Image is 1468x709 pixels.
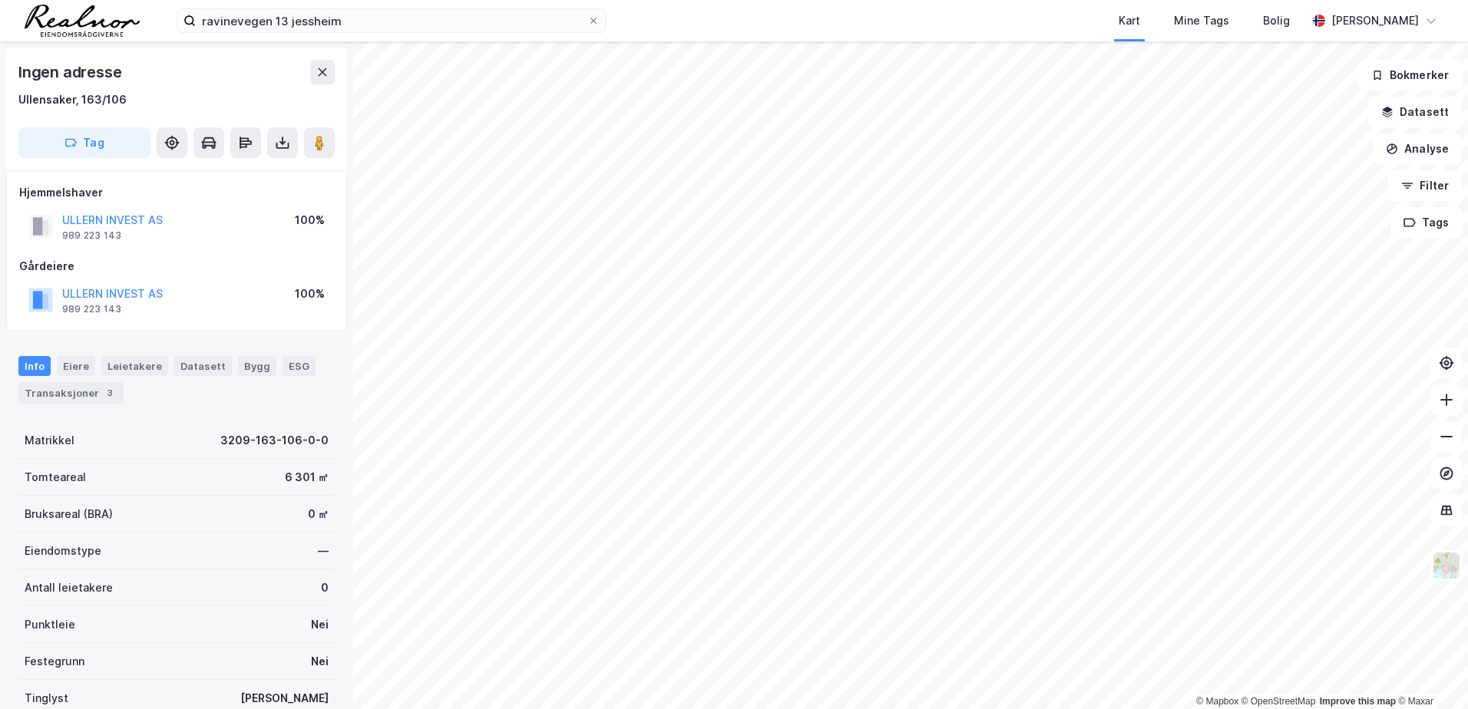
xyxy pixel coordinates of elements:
[18,382,124,404] div: Transaksjoner
[57,356,95,376] div: Eiere
[308,505,329,523] div: 0 ㎡
[321,579,329,597] div: 0
[196,9,587,32] input: Søk på adresse, matrikkel, gårdeiere, leietakere eller personer
[220,431,329,450] div: 3209-163-106-0-0
[25,652,84,671] div: Festegrunn
[25,542,101,560] div: Eiendomstype
[1196,696,1238,707] a: Mapbox
[101,356,168,376] div: Leietakere
[1320,696,1396,707] a: Improve this map
[174,356,232,376] div: Datasett
[295,211,325,229] div: 100%
[1390,207,1462,238] button: Tags
[62,303,121,315] div: 989 223 143
[1373,134,1462,164] button: Analyse
[1368,97,1462,127] button: Datasett
[1391,635,1468,709] div: Kontrollprogram for chat
[1119,12,1140,30] div: Kart
[1391,635,1468,709] iframe: Chat Widget
[285,468,329,486] div: 6 301 ㎡
[25,615,75,634] div: Punktleie
[25,5,140,37] img: realnor-logo.934646d98de889bb5806.png
[1358,60,1462,91] button: Bokmerker
[311,652,329,671] div: Nei
[18,91,127,109] div: Ullensaker, 163/106
[25,431,74,450] div: Matrikkel
[1432,551,1461,580] img: Z
[18,60,124,84] div: Ingen adresse
[102,385,117,401] div: 3
[1263,12,1290,30] div: Bolig
[318,542,329,560] div: —
[62,229,121,242] div: 989 223 143
[295,285,325,303] div: 100%
[1331,12,1419,30] div: [PERSON_NAME]
[1242,696,1316,707] a: OpenStreetMap
[25,579,113,597] div: Antall leietakere
[25,689,68,707] div: Tinglyst
[18,127,150,158] button: Tag
[238,356,276,376] div: Bygg
[311,615,329,634] div: Nei
[1388,170,1462,201] button: Filter
[18,356,51,376] div: Info
[240,689,329,707] div: [PERSON_NAME]
[25,468,86,486] div: Tomteareal
[1174,12,1229,30] div: Mine Tags
[283,356,316,376] div: ESG
[19,183,334,202] div: Hjemmelshaver
[25,505,113,523] div: Bruksareal (BRA)
[19,257,334,275] div: Gårdeiere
